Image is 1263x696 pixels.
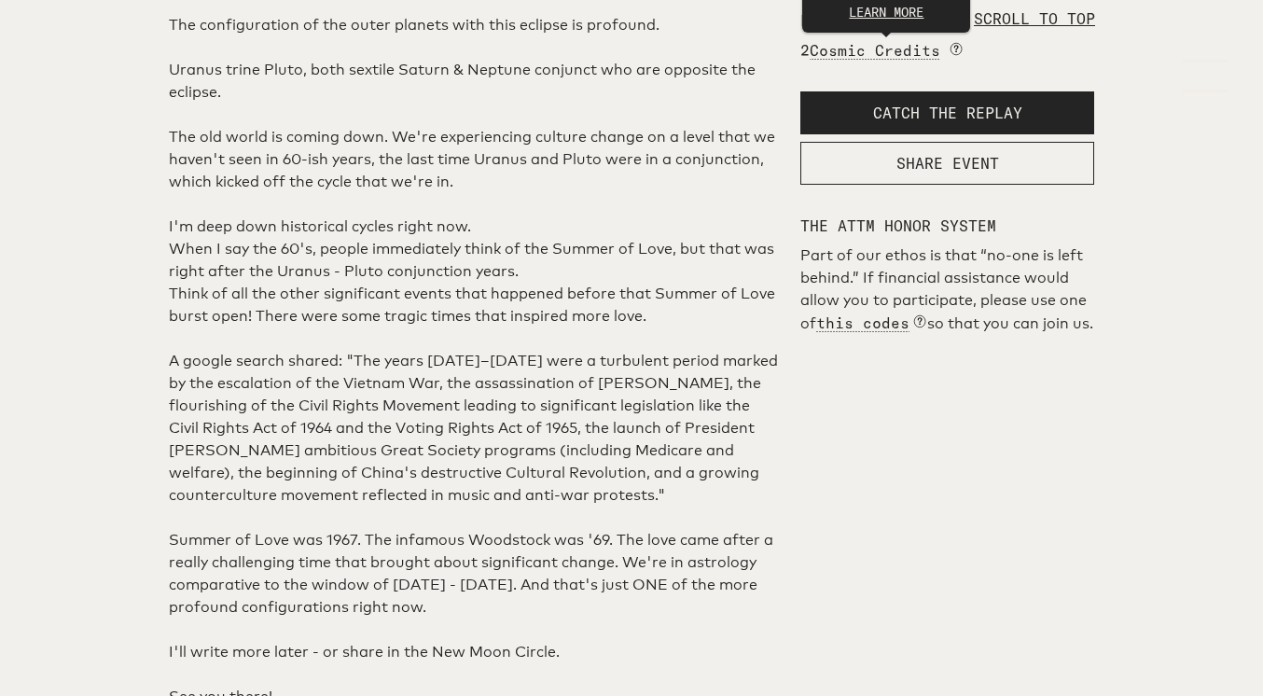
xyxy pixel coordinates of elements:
p: Think of all the other significant events that happened before that Summer of Love burst open! Th... [169,283,778,327]
p: I'll write more later - or share in the New Moon Circle. [169,641,778,663]
p: A google search shared: "The years [DATE]–[DATE] were a turbulent period marked by the escalation... [169,350,778,507]
p: The old world is coming down. We're experiencing culture change on a level that we haven't seen i... [169,126,778,193]
span: CATCH THE REPLAY [873,104,1022,122]
p: I'm deep down historical cycles right now. [169,216,778,238]
p: Part of our ethos is that “no-one is left behind.” If financial assistance would allow you to par... [800,244,1094,335]
p: THE ATTM HONOR SYSTEM [800,215,1094,237]
p: Uranus trine Pluto, both sextile Saturn & Neptune conjunct who are opposite the eclipse. [169,59,778,104]
button: SHARE EVENT [800,142,1094,185]
p: Summer of Love was 1967. The infamous Woodstock was '69. The love came after a really challenging... [169,529,778,619]
a: LEARN MORE [849,4,923,21]
button: CATCH THE REPLAY [800,91,1094,134]
p: SCROLL TO TOP [974,7,1095,30]
p: The configuration of the outer planets with this eclipse is profound. [169,14,778,36]
span: SHARE EVENT [896,152,999,174]
p: 2 [800,39,1094,62]
span: Cosmic Credits [810,41,940,60]
span: this codes [816,313,909,332]
p: When I say the 60's, people immediately think of the Summer of Love, but that was right after the... [169,238,778,283]
p: PRICE: [800,9,1094,32]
